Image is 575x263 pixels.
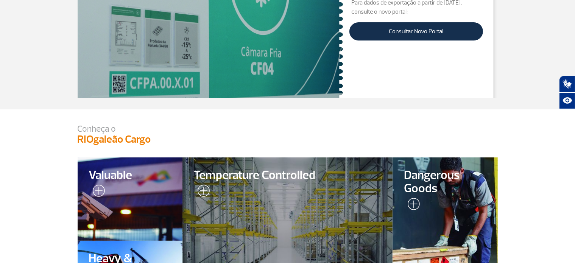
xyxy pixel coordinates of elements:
span: Temperature Controlled [194,169,381,182]
h3: RIOgaleão Cargo [78,133,498,146]
img: leia-mais [89,185,105,200]
img: leia-mais [404,198,420,213]
span: Dangerous Goods [404,169,486,195]
a: Consultar Novo Portal [349,22,483,40]
div: Plugin de acessibilidade da Hand Talk. [559,76,575,109]
button: Abrir recursos assistivos. [559,92,575,109]
img: leia-mais [194,185,210,200]
button: Abrir tradutor de língua de sinais. [559,76,575,92]
p: Conheça o [78,124,498,133]
a: Valuable [78,157,183,241]
span: Valuable [89,169,171,182]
